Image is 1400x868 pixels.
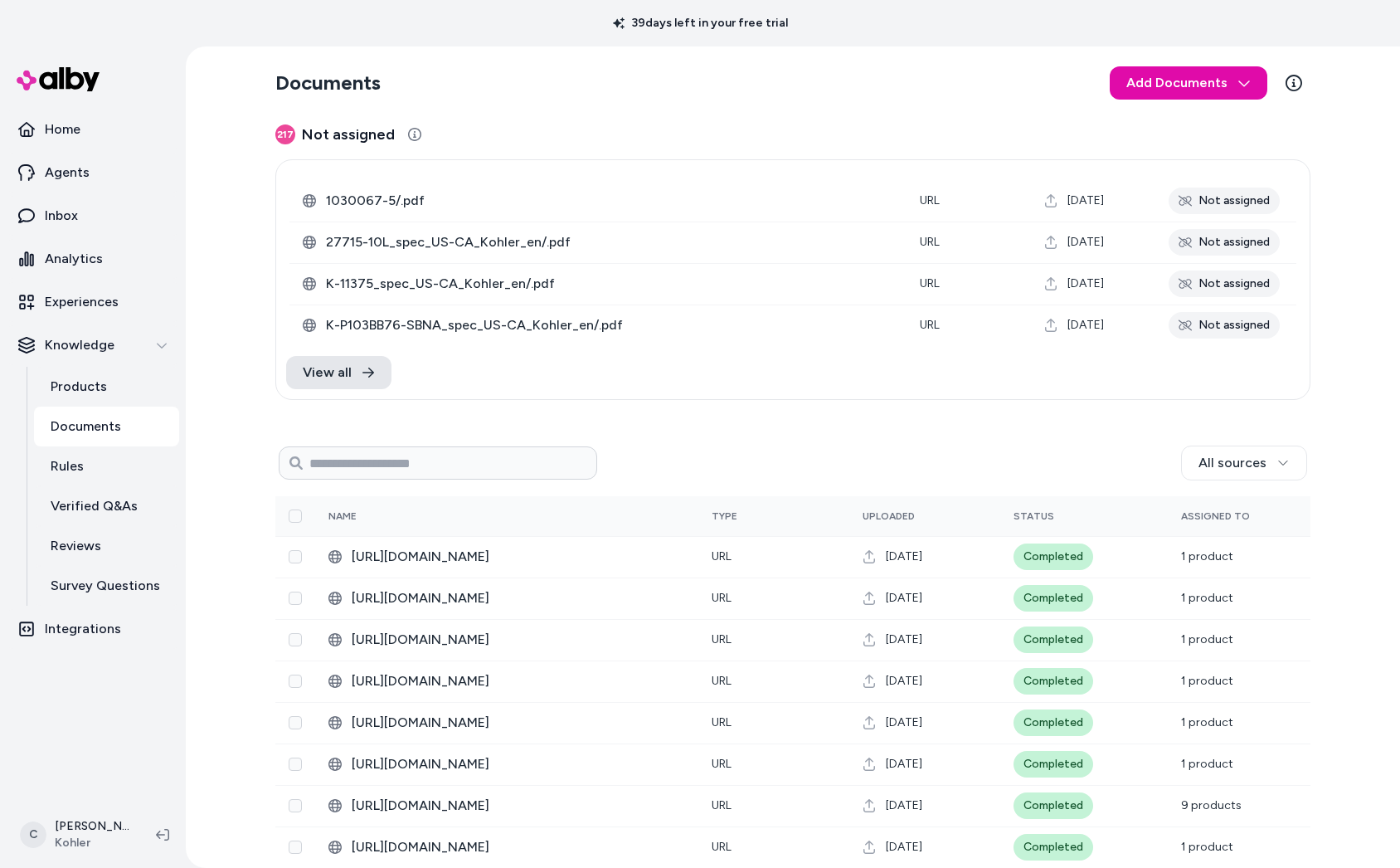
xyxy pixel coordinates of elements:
[302,123,395,146] span: Not assigned
[7,325,179,365] button: Knowledge
[1169,188,1280,214] div: Not assigned
[326,232,893,252] span: 27715-10L_spec_US-CA_Kohler_en/.pdf
[886,590,922,607] span: [DATE]
[289,633,302,646] button: Select row
[303,363,352,383] span: View all
[886,839,922,856] span: [DATE]
[712,510,737,522] span: Type
[1181,591,1233,605] span: 1 product
[34,486,179,526] a: Verified Q&As
[303,274,893,294] div: K-11375_spec_US-CA_Kohler_en/.pdf
[1169,312,1280,339] div: Not assigned
[289,592,302,605] button: Select row
[1181,715,1233,729] span: 1 product
[45,206,78,226] p: Inbox
[10,808,143,861] button: C[PERSON_NAME]Kohler
[352,754,685,774] span: [URL][DOMAIN_NAME]
[51,496,138,516] p: Verified Q&As
[1014,751,1093,778] div: Completed
[34,446,179,486] a: Rules
[1014,544,1093,570] div: Completed
[920,235,940,249] span: URL
[289,841,302,854] button: Select row
[886,673,922,690] span: [DATE]
[886,714,922,731] span: [DATE]
[289,758,302,771] button: Select row
[51,536,101,556] p: Reviews
[352,671,685,691] span: [URL][DOMAIN_NAME]
[326,274,893,294] span: K-11375_spec_US-CA_Kohler_en/.pdf
[712,549,732,563] span: URL
[712,840,732,854] span: URL
[1181,446,1307,480] button: All sources
[886,797,922,814] span: [DATE]
[20,822,46,848] span: C
[328,671,685,691] div: https://techcomm.kohler.com/techcomm/pdf/K-T35943-4G_spec_US-CA_Kohler_en.pdf
[303,232,893,252] div: 27715-10L_spec_US-CA_Kohler_en/.pdf
[45,292,119,312] p: Experiences
[51,417,121,436] p: Documents
[352,588,685,608] span: [URL][DOMAIN_NAME]
[886,756,922,773] span: [DATE]
[712,591,732,605] span: URL
[275,70,381,96] h2: Documents
[1110,66,1267,100] button: Add Documents
[1014,834,1093,861] div: Completed
[352,630,685,650] span: [URL][DOMAIN_NAME]
[275,124,295,144] span: 217
[920,276,940,290] span: URL
[34,367,179,407] a: Products
[328,837,685,857] div: https://techcomm.kohler.com/techcomm/pdf/K-T35942-4_spec_US-CA_Kohler_en.pdf
[352,713,685,733] span: [URL][DOMAIN_NAME]
[51,576,160,596] p: Survey Questions
[286,356,391,389] a: View all
[7,153,179,193] a: Agents
[863,510,915,522] span: Uploaded
[328,630,685,650] div: https://techcomm.kohler.com/techcomm/pdf/K-T35947-4_spec_US-CA_Kohler_en.pdf
[34,566,179,606] a: Survey Questions
[289,675,302,688] button: Select row
[45,249,103,269] p: Analytics
[1014,585,1093,612] div: Completed
[55,835,129,851] span: Kohler
[1014,710,1093,736] div: Completed
[1067,276,1104,292] span: [DATE]
[328,510,453,523] div: Name
[45,163,90,183] p: Agents
[55,818,129,835] p: [PERSON_NAME]
[51,377,107,397] p: Products
[328,754,685,774] div: https://techcomm.kohler.com/techcomm/pdf/K-TS35937-4H_spec_US-CA_Kohler_en.pdf
[712,632,732,646] span: URL
[17,67,100,91] img: alby Logo
[45,619,121,639] p: Integrations
[1014,668,1093,695] div: Completed
[51,456,84,476] p: Rules
[7,196,179,236] a: Inbox
[1181,798,1242,812] span: 9 products
[1181,632,1233,646] span: 1 product
[1014,510,1054,522] span: Status
[352,837,685,857] span: [URL][DOMAIN_NAME]
[289,716,302,729] button: Select row
[920,318,940,332] span: URL
[328,796,685,816] div: https://techcomm.kohler.com/techcomm/pdf/1581759-2.pdf
[289,550,302,563] button: Select row
[1014,627,1093,653] div: Completed
[1198,453,1266,473] span: All sources
[352,547,685,567] span: [URL][DOMAIN_NAME]
[1181,674,1233,688] span: 1 product
[1067,317,1104,334] span: [DATE]
[712,757,732,771] span: URL
[34,526,179,566] a: Reviews
[326,315,893,335] span: K-P103BB76-SBNA_spec_US-CA_Kohler_en/.pdf
[328,588,685,608] div: https://techcomm.kohler.com/techcomm/pdf/1586585-2.pdf
[1169,271,1280,297] div: Not assigned
[7,282,179,322] a: Experiences
[886,549,922,565] span: [DATE]
[1181,757,1233,771] span: 1 product
[1014,792,1093,819] div: Completed
[1067,234,1104,251] span: [DATE]
[712,674,732,688] span: URL
[1169,229,1280,256] div: Not assigned
[328,547,685,567] div: https://techcomm.kohler.com/techcomm/pdf/1586586-2.pdf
